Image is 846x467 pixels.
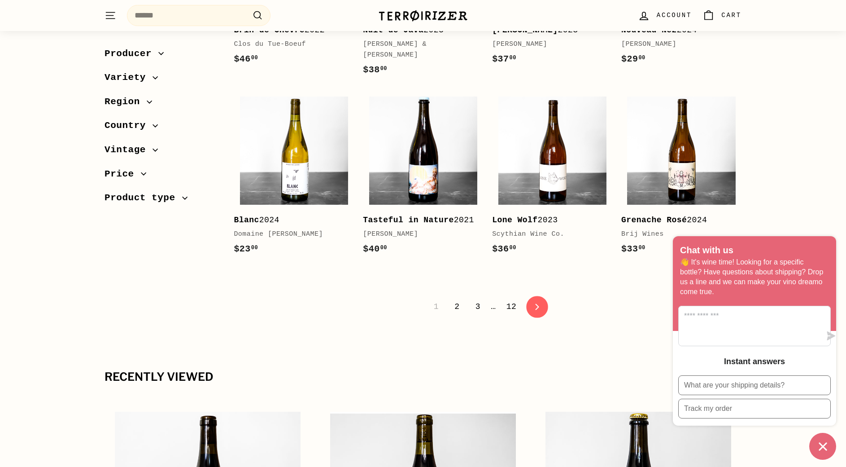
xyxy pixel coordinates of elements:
b: Tasteful in Nature [363,216,454,225]
sup: 00 [510,55,516,61]
span: $46 [234,54,258,64]
span: $23 [234,244,258,254]
span: Country [105,119,153,134]
button: Region [105,92,219,116]
span: Account [657,10,692,20]
button: Producer [105,44,219,68]
span: $33 [621,244,645,254]
span: Variety [105,70,153,86]
div: [PERSON_NAME] [492,39,603,50]
span: Price [105,167,141,182]
span: $37 [492,54,516,64]
sup: 00 [251,55,258,61]
div: 2024 [621,214,733,227]
span: … [491,303,496,311]
a: Account [632,2,697,29]
span: $29 [621,54,645,64]
sup: 00 [638,245,645,251]
inbox-online-store-chat: Shopify online store chat [670,236,839,460]
a: 2 [449,299,465,314]
a: Grenache Rosé2024Brij Wines [621,91,741,265]
div: 2021 [363,214,474,227]
span: Product type [105,191,182,206]
sup: 00 [251,245,258,251]
sup: 00 [510,245,516,251]
button: Product type [105,189,219,213]
div: Recently viewed [105,371,741,383]
button: Variety [105,68,219,93]
sup: 00 [380,66,387,72]
div: [PERSON_NAME] [621,39,733,50]
div: [PERSON_NAME] & [PERSON_NAME] [363,39,474,61]
b: Blanc [234,216,259,225]
span: $38 [363,65,387,75]
span: $36 [492,244,516,254]
button: Price [105,164,219,189]
div: 2023 [492,214,603,227]
span: Cart [721,10,741,20]
a: Blanc2024Domaine [PERSON_NAME] [234,91,354,265]
button: Country [105,116,219,141]
a: 12 [501,299,522,314]
b: Grenache Rosé [621,216,687,225]
div: 2024 [234,214,345,227]
a: 3 [470,299,486,314]
button: Vintage [105,140,219,164]
b: Nuit de Java [363,26,423,35]
b: Nouveau Nez [621,26,677,35]
div: Scythian Wine Co. [492,229,603,240]
div: [PERSON_NAME] [363,229,474,240]
span: Producer [105,46,158,62]
span: $40 [363,244,387,254]
span: Vintage [105,142,153,158]
sup: 00 [638,55,645,61]
div: Domaine [PERSON_NAME] [234,229,345,240]
a: Lone Wolf2023Scythian Wine Co. [492,91,612,265]
b: Lone Wolf [492,216,537,225]
span: Region [105,94,147,110]
a: Tasteful in Nature2021[PERSON_NAME] [363,91,483,265]
div: Clos du Tue-Boeuf [234,39,345,50]
a: Cart [697,2,747,29]
sup: 00 [380,245,387,251]
b: Brin de Chèvre [234,26,305,35]
b: [PERSON_NAME] [492,26,558,35]
span: 1 [428,299,444,314]
div: Brij Wines [621,229,733,240]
